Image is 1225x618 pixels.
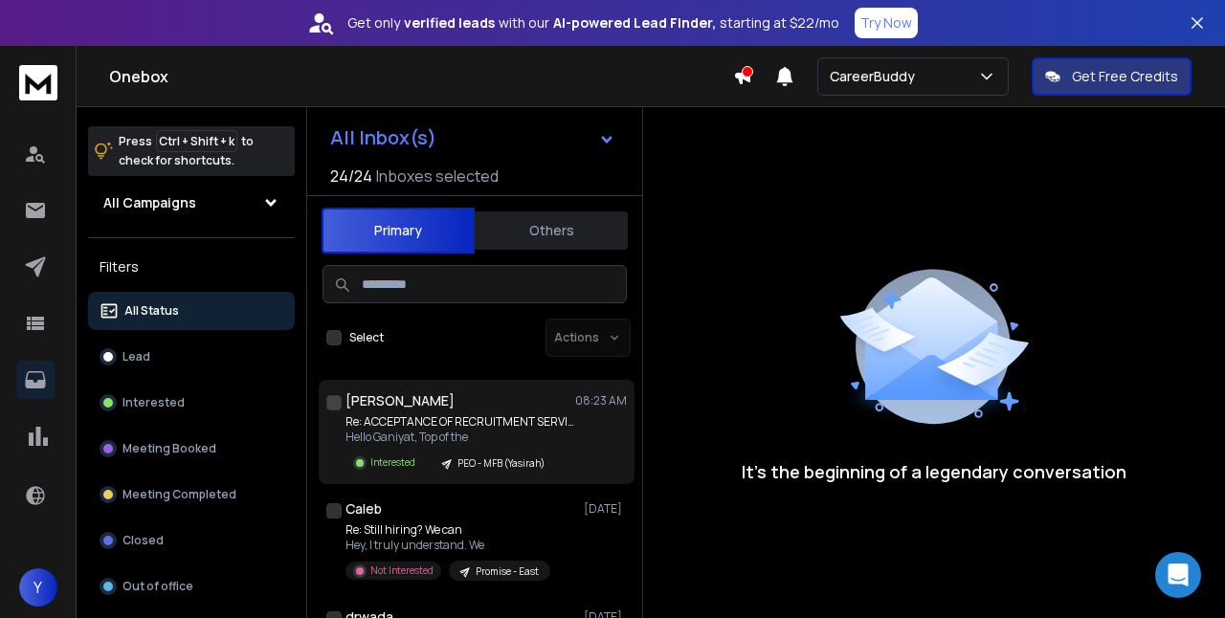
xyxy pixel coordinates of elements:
p: Closed [122,533,164,548]
p: Not Interested [370,563,434,578]
h3: Filters [88,254,295,280]
p: Meeting Completed [122,487,236,502]
span: 24 / 24 [330,165,372,188]
h1: Caleb [345,499,382,519]
button: Out of office [88,567,295,606]
strong: verified leads [404,13,495,33]
button: Get Free Credits [1032,57,1192,96]
p: Press to check for shortcuts. [119,132,254,170]
button: Meeting Completed [88,475,295,514]
p: Interested [370,455,415,470]
p: Out of office [122,579,193,594]
p: Re: Still hiring? We can [345,522,550,538]
p: Promise - East [476,564,539,579]
p: CareerBuddy [830,67,923,86]
p: Get Free Credits [1072,67,1178,86]
p: Hey, I truly understand. We [345,538,550,553]
button: All Campaigns [88,184,295,222]
p: Lead [122,349,150,364]
p: Get only with our starting at $22/mo [347,13,839,33]
label: Select [349,330,384,345]
p: Interested [122,395,185,410]
p: All Status [124,303,179,319]
button: Interested [88,384,295,422]
button: Y [19,568,57,607]
button: Try Now [855,8,918,38]
button: Others [475,210,628,252]
p: Re: ACCEPTANCE OF RECRUITMENT SERVICES [345,414,575,430]
strong: AI-powered Lead Finder, [553,13,716,33]
div: Open Intercom Messenger [1155,552,1201,598]
h1: All Inbox(s) [330,128,436,147]
button: Lead [88,338,295,376]
h1: [PERSON_NAME] [345,391,455,410]
p: Meeting Booked [122,441,216,456]
h1: Onebox [109,65,733,88]
img: logo [19,65,57,100]
button: All Status [88,292,295,330]
p: It’s the beginning of a legendary conversation [742,458,1126,485]
p: 08:23 AM [575,393,627,408]
button: Primary [322,208,475,254]
p: Hello Ganiyat, Top of the [345,430,575,445]
button: All Inbox(s) [315,119,631,157]
p: PEO - MFB (Yasirah) [457,456,545,471]
button: Closed [88,521,295,560]
button: Meeting Booked [88,430,295,468]
p: [DATE] [584,501,627,517]
p: Try Now [860,13,912,33]
h1: All Campaigns [103,193,196,212]
h3: Inboxes selected [376,165,499,188]
span: Ctrl + Shift + k [156,130,237,152]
